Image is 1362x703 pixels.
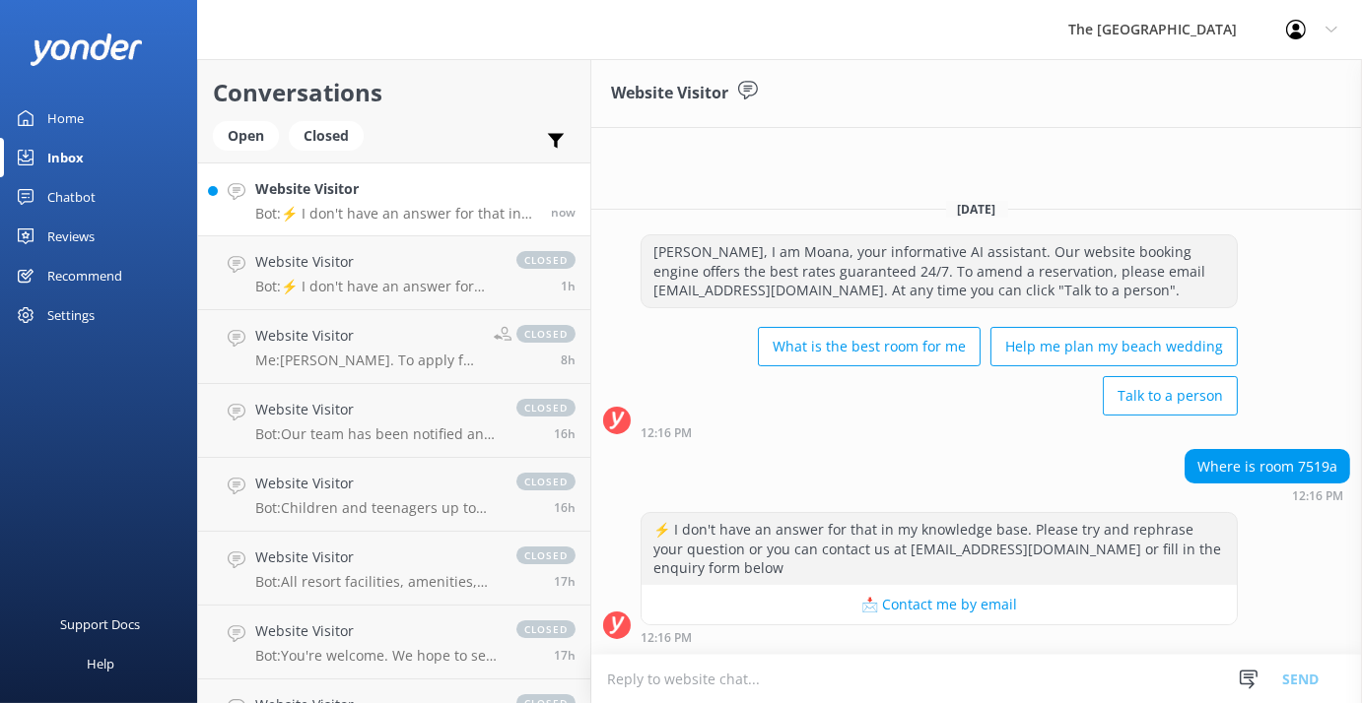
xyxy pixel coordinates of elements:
[47,98,84,138] div: Home
[255,251,497,273] h4: Website Visitor
[516,325,576,343] span: closed
[255,425,497,443] p: Bot: Our team has been notified and will be with you as soon as possible. Alternatively, you can ...
[516,546,576,564] span: closed
[255,351,479,369] p: Me: [PERSON_NAME]. To apply for a job as a server, please forward your up-to-date, detailed CV/re...
[213,124,289,146] a: Open
[554,499,576,516] span: Aug 27 2025 09:19pm (UTC -10:00) Pacific/Honolulu
[946,201,1008,218] span: [DATE]
[255,647,497,665] p: Bot: You're welcome. We hope to see you at The [GEOGRAPHIC_DATA] soon!
[758,327,981,366] button: What is the best room for me
[198,458,590,532] a: Website VisitorBot:Children and teenagers up to [DEMOGRAPHIC_DATA] can stay for free when sharing...
[47,177,96,217] div: Chatbot
[561,278,576,294] span: Aug 28 2025 12:58pm (UTC -10:00) Pacific/Honolulu
[1185,488,1350,502] div: Aug 28 2025 02:16pm (UTC -10:00) Pacific/Honolulu
[198,236,590,310] a: Website VisitorBot:⚡ I don't have an answer for that in my knowledge base. Please try and rephras...
[255,546,497,568] h4: Website Visitor
[198,606,590,679] a: Website VisitorBot:You're welcome. We hope to see you at The [GEOGRAPHIC_DATA] soon!closed17h
[642,585,1237,624] button: 📩 Contact me by email
[255,399,497,420] h4: Website Visitor
[198,384,590,458] a: Website VisitorBot:Our team has been notified and will be with you as soon as possible. Alternati...
[1103,376,1238,415] button: Talk to a person
[198,532,590,606] a: Website VisitorBot:All resort facilities, amenities, and services, including the restaurant, are ...
[255,499,497,517] p: Bot: Children and teenagers up to [DEMOGRAPHIC_DATA] can stay for free when sharing with parents....
[213,74,576,111] h2: Conversations
[561,351,576,368] span: Aug 28 2025 05:29am (UTC -10:00) Pacific/Honolulu
[1292,490,1343,502] strong: 12:16 PM
[255,573,497,591] p: Bot: All resort facilities, amenities, and services, including the restaurant, are reserved exclu...
[47,295,95,335] div: Settings
[289,121,364,151] div: Closed
[516,473,576,490] span: closed
[516,251,576,269] span: closed
[641,427,692,439] strong: 12:16 PM
[289,124,374,146] a: Closed
[554,425,576,442] span: Aug 27 2025 09:41pm (UTC -10:00) Pacific/Honolulu
[642,235,1237,307] div: [PERSON_NAME], I am Moana, your informative AI assistant. Our website booking engine offers the b...
[642,513,1237,585] div: ⚡ I don't have an answer for that in my knowledge base. Please try and rephrase your question or ...
[551,204,576,221] span: Aug 28 2025 02:16pm (UTC -10:00) Pacific/Honolulu
[516,620,576,638] span: closed
[641,425,1238,439] div: Aug 28 2025 02:16pm (UTC -10:00) Pacific/Honolulu
[61,605,141,644] div: Support Docs
[554,573,576,590] span: Aug 27 2025 08:57pm (UTC -10:00) Pacific/Honolulu
[198,310,590,384] a: Website VisitorMe:[PERSON_NAME]. To apply for a job as a server, please forward your up-to-date, ...
[516,399,576,416] span: closed
[87,644,114,683] div: Help
[641,632,692,644] strong: 12:16 PM
[255,178,536,200] h4: Website Visitor
[47,217,95,256] div: Reviews
[213,121,279,151] div: Open
[47,138,84,177] div: Inbox
[255,205,536,223] p: Bot: ⚡ I don't have an answer for that in my knowledge base. Please try and rephrase your questio...
[255,473,497,494] h4: Website Visitor
[47,256,122,295] div: Recommend
[990,327,1238,366] button: Help me plan my beach wedding
[1186,450,1349,483] div: Where is room 7519a
[255,620,497,642] h4: Website Visitor
[30,33,143,66] img: yonder-white-logo.png
[255,278,497,295] p: Bot: ⚡ I don't have an answer for that in my knowledge base. Please try and rephrase your questio...
[198,162,590,236] a: Website VisitorBot:⚡ I don't have an answer for that in my knowledge base. Please try and rephras...
[641,630,1238,644] div: Aug 28 2025 02:16pm (UTC -10:00) Pacific/Honolulu
[255,325,479,347] h4: Website Visitor
[611,81,728,106] h3: Website Visitor
[554,647,576,664] span: Aug 27 2025 08:49pm (UTC -10:00) Pacific/Honolulu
